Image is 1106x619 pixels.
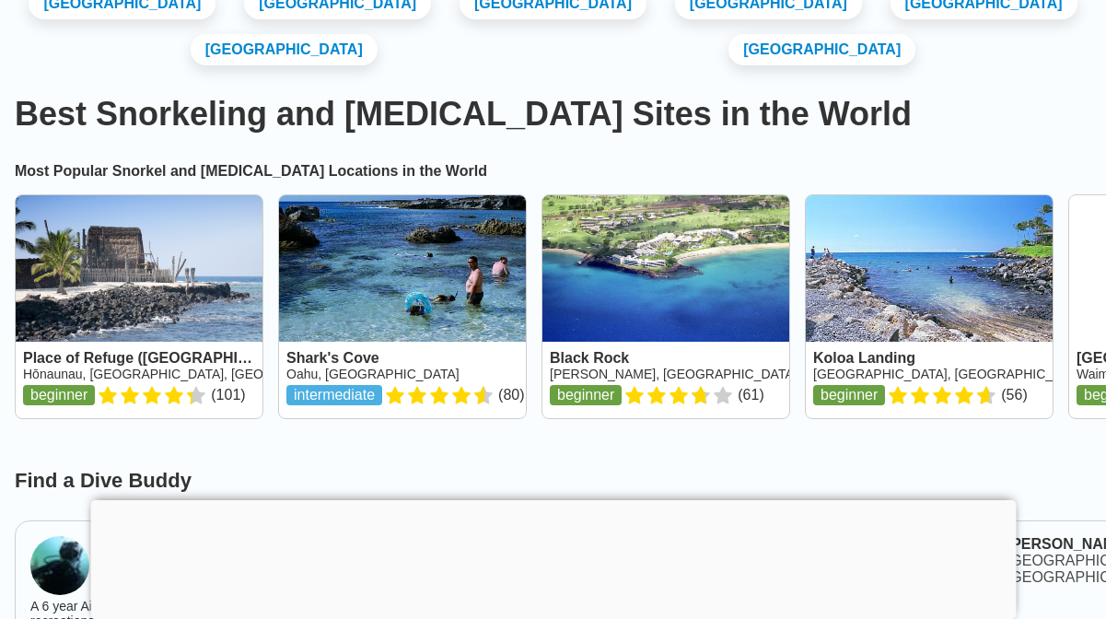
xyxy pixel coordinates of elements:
[30,536,89,595] img: Derek Peltier
[728,34,915,65] a: [GEOGRAPHIC_DATA]
[90,500,1016,614] iframe: Advertisement
[15,95,1091,134] h1: Best Snorkeling and [MEDICAL_DATA] Sites in the World
[15,163,1091,180] h2: Most Popular Snorkel and [MEDICAL_DATA] Locations in the World
[191,34,378,65] a: [GEOGRAPHIC_DATA]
